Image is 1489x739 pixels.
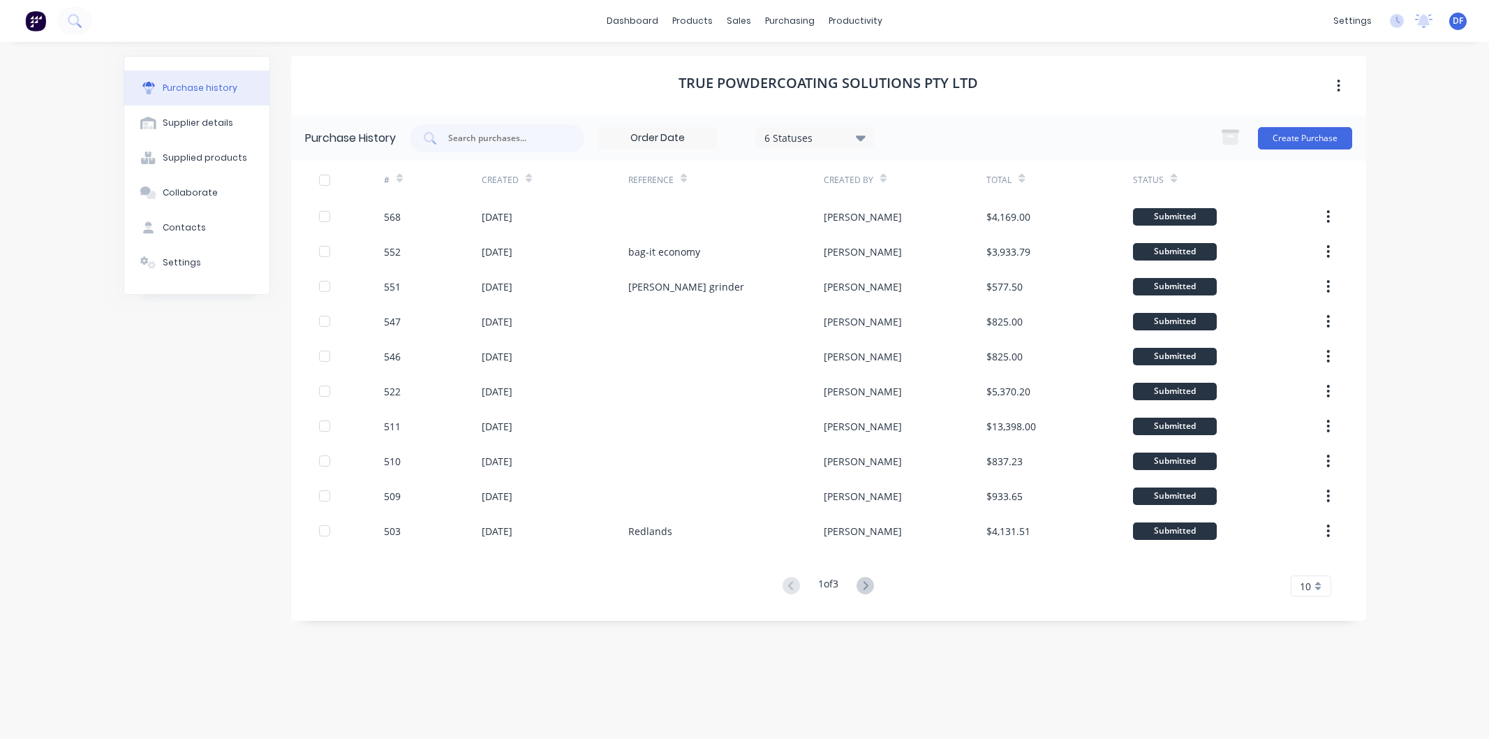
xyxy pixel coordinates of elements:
[628,174,674,186] div: Reference
[384,384,401,399] div: 522
[482,210,512,224] div: [DATE]
[163,186,218,199] div: Collaborate
[986,454,1023,469] div: $837.23
[1133,313,1217,330] div: Submitted
[1133,488,1217,505] div: Submitted
[1133,208,1217,226] div: Submitted
[1133,174,1164,186] div: Status
[447,131,563,145] input: Search purchases...
[824,454,902,469] div: [PERSON_NAME]
[986,349,1023,364] div: $825.00
[665,10,720,31] div: products
[124,105,269,140] button: Supplier details
[824,279,902,294] div: [PERSON_NAME]
[305,130,396,147] div: Purchase History
[1133,453,1217,470] div: Submitted
[986,244,1030,259] div: $3,933.79
[1453,15,1463,27] span: DF
[124,245,269,280] button: Settings
[628,279,744,294] div: [PERSON_NAME] grinder
[124,210,269,245] button: Contacts
[599,128,716,149] input: Order Date
[163,256,201,269] div: Settings
[384,349,401,364] div: 546
[1300,579,1311,594] span: 10
[824,314,902,329] div: [PERSON_NAME]
[720,10,758,31] div: sales
[1133,418,1217,435] div: Submitted
[628,244,700,259] div: bag-it economy
[124,175,269,210] button: Collaborate
[482,314,512,329] div: [DATE]
[384,314,401,329] div: 547
[600,10,665,31] a: dashboard
[824,244,902,259] div: [PERSON_NAME]
[986,384,1030,399] div: $5,370.20
[758,10,822,31] div: purchasing
[1133,522,1217,540] div: Submitted
[384,279,401,294] div: 551
[482,524,512,539] div: [DATE]
[384,244,401,259] div: 552
[163,82,237,94] div: Purchase history
[384,454,401,469] div: 510
[1133,278,1217,295] div: Submitted
[986,314,1023,329] div: $825.00
[679,75,978,92] h1: True Powdercoating Solutions Pty Ltd
[163,152,247,164] div: Supplied products
[986,489,1023,504] div: $933.65
[482,244,512,259] div: [DATE]
[986,174,1012,186] div: Total
[482,279,512,294] div: [DATE]
[1133,383,1217,400] div: Submitted
[764,130,864,145] div: 6 Statuses
[628,524,672,539] div: Redlands
[986,419,1036,434] div: $13,398.00
[1133,348,1217,365] div: Submitted
[482,419,512,434] div: [DATE]
[1326,10,1379,31] div: settings
[384,419,401,434] div: 511
[384,524,401,539] div: 503
[824,349,902,364] div: [PERSON_NAME]
[824,174,873,186] div: Created By
[384,174,390,186] div: #
[482,174,519,186] div: Created
[482,489,512,504] div: [DATE]
[25,10,46,31] img: Factory
[986,279,1023,294] div: $577.50
[1133,243,1217,261] div: Submitted
[986,210,1030,224] div: $4,169.00
[482,384,512,399] div: [DATE]
[818,576,838,597] div: 1 of 3
[824,419,902,434] div: [PERSON_NAME]
[986,524,1030,539] div: $4,131.51
[822,10,889,31] div: productivity
[1258,127,1352,149] button: Create Purchase
[824,489,902,504] div: [PERSON_NAME]
[124,71,269,105] button: Purchase history
[163,221,206,234] div: Contacts
[482,454,512,469] div: [DATE]
[824,384,902,399] div: [PERSON_NAME]
[384,489,401,504] div: 509
[163,117,233,129] div: Supplier details
[824,524,902,539] div: [PERSON_NAME]
[824,210,902,224] div: [PERSON_NAME]
[124,140,269,175] button: Supplied products
[482,349,512,364] div: [DATE]
[384,210,401,224] div: 568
